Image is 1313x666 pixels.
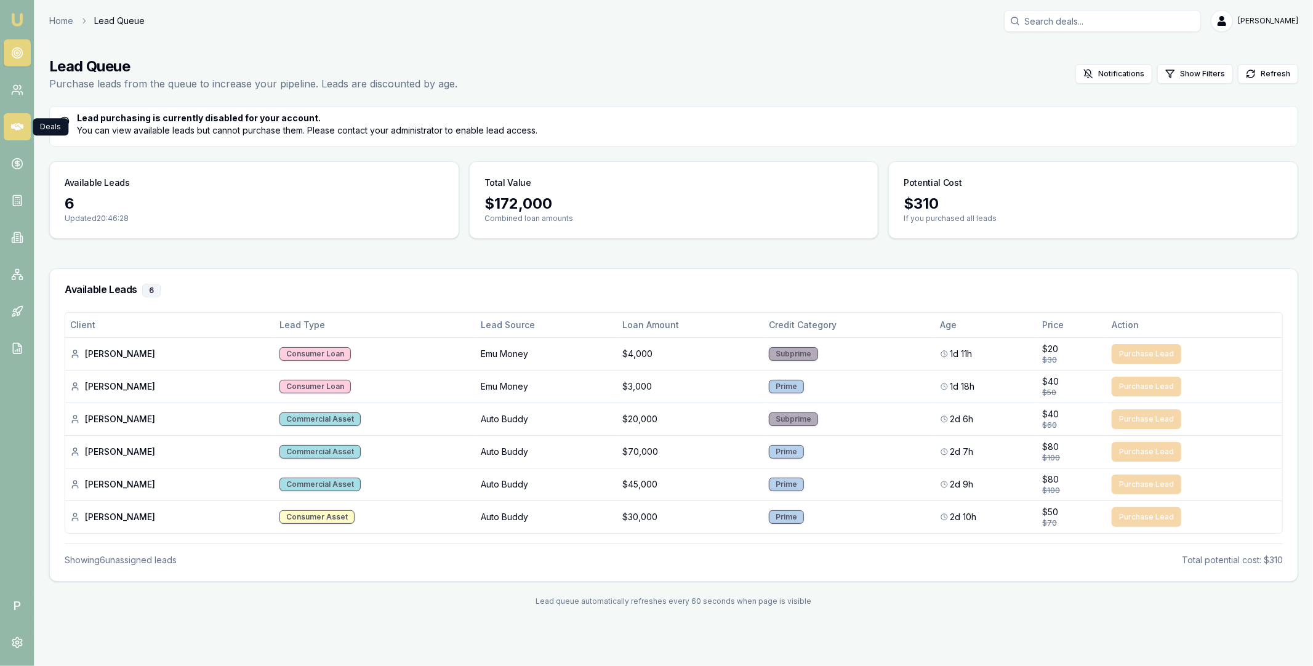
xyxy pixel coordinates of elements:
[769,380,804,393] div: Prime
[49,15,145,27] nav: breadcrumb
[60,112,1288,137] div: You can view available leads but cannot purchase them. Please contact your administrator to enabl...
[70,446,270,458] div: [PERSON_NAME]
[617,370,765,403] td: $3,000
[1042,506,1058,518] span: $50
[49,15,73,27] a: Home
[950,380,975,393] span: 1d 18h
[904,194,1283,214] div: $ 310
[484,194,864,214] div: $ 172,000
[476,313,617,337] th: Lead Source
[936,313,1038,337] th: Age
[769,347,818,361] div: Subprime
[49,596,1298,606] div: Lead queue automatically refreshes every 60 seconds when page is visible
[484,214,864,223] p: Combined loan amounts
[764,313,935,337] th: Credit Category
[617,435,765,468] td: $70,000
[904,177,962,189] h3: Potential Cost
[1042,355,1102,365] div: $30
[279,445,361,459] div: Commercial Asset
[476,468,617,500] td: Auto Buddy
[49,76,457,91] p: Purchase leads from the queue to increase your pipeline. Leads are discounted by age.
[33,118,68,135] div: Deals
[70,478,270,491] div: [PERSON_NAME]
[70,348,270,360] div: [PERSON_NAME]
[769,478,804,491] div: Prime
[1157,64,1233,84] button: Show Filters
[1042,486,1102,495] div: $100
[49,57,457,76] h1: Lead Queue
[279,412,361,426] div: Commercial Asset
[950,478,974,491] span: 2d 9h
[1182,554,1283,566] div: Total potential cost: $310
[476,403,617,435] td: Auto Buddy
[70,413,270,425] div: [PERSON_NAME]
[1042,453,1102,463] div: $100
[617,403,765,435] td: $20,000
[617,468,765,500] td: $45,000
[1042,441,1059,453] span: $80
[617,313,765,337] th: Loan Amount
[1042,388,1102,398] div: $50
[10,12,25,27] img: emu-icon-u.png
[142,284,161,297] div: 6
[70,380,270,393] div: [PERSON_NAME]
[4,592,31,619] span: P
[65,313,275,337] th: Client
[94,15,145,27] span: Lead Queue
[1004,10,1201,32] input: Search deals
[279,380,351,393] div: Consumer Loan
[1042,375,1059,388] span: $40
[65,554,177,566] div: Showing 6 unassigned lead s
[1042,343,1058,355] span: $20
[950,511,977,523] span: 2d 10h
[65,284,1283,297] h3: Available Leads
[279,510,355,524] div: Consumer Asset
[476,370,617,403] td: Emu Money
[950,413,974,425] span: 2d 6h
[769,412,818,426] div: Subprime
[279,478,361,491] div: Commercial Asset
[769,445,804,459] div: Prime
[904,214,1283,223] p: If you purchased all leads
[65,194,444,214] div: 6
[617,500,765,533] td: $30,000
[617,337,765,370] td: $4,000
[950,348,973,360] span: 1d 11h
[65,214,444,223] p: Updated 20:46:28
[65,177,130,189] h3: Available Leads
[476,500,617,533] td: Auto Buddy
[1238,64,1298,84] button: Refresh
[1107,313,1282,337] th: Action
[484,177,531,189] h3: Total Value
[476,337,617,370] td: Emu Money
[769,510,804,524] div: Prime
[70,511,270,523] div: [PERSON_NAME]
[1037,313,1107,337] th: Price
[1042,408,1059,420] span: $40
[1042,420,1102,430] div: $60
[950,446,974,458] span: 2d 7h
[1238,16,1298,26] span: [PERSON_NAME]
[476,435,617,468] td: Auto Buddy
[77,113,321,123] strong: Lead purchasing is currently disabled for your account.
[1042,473,1059,486] span: $80
[275,313,476,337] th: Lead Type
[279,347,351,361] div: Consumer Loan
[1075,64,1152,84] button: Notifications
[1042,518,1102,528] div: $70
